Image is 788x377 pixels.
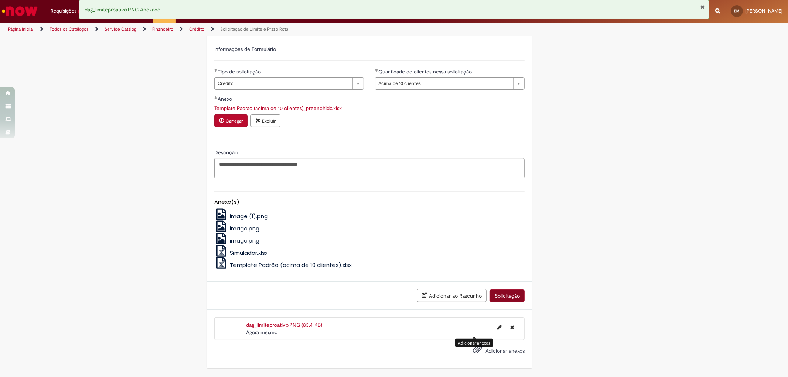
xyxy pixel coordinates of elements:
[455,339,493,347] div: Adicionar anexos
[189,26,204,32] a: Crédito
[214,69,218,72] span: Obrigatório Preenchido
[230,212,268,220] span: image (1).png
[485,347,525,354] span: Adicionar anexos
[152,26,173,32] a: Financeiro
[50,26,89,32] a: Todos os Catálogos
[8,26,34,32] a: Página inicial
[378,68,473,75] span: Quantidade de clientes nessa solicitação
[220,26,288,32] a: Solicitação de Limite e Prazo Rota
[230,249,267,257] span: Simulador.xlsx
[218,96,233,102] span: Anexo
[214,96,218,99] span: Obrigatório Preenchido
[471,342,484,359] button: Adicionar anexos
[230,237,259,244] span: image.png
[734,8,740,13] span: EM
[51,7,76,15] span: Requisições
[214,225,259,232] a: image.png
[214,149,239,156] span: Descrição
[214,114,248,127] button: Carregar anexo de Anexo Required
[230,225,259,232] span: image.png
[506,321,519,333] button: Excluir dag_limiteproativo.PNG
[490,289,525,302] button: Solicitação
[700,4,705,10] button: Fechar Notificação
[105,26,136,32] a: Service Catalog
[375,69,378,72] span: Obrigatório Preenchido
[493,321,506,333] button: Editar nome de arquivo dag_limiteproativo.PNG
[6,23,520,36] ul: Trilhas de página
[250,114,280,127] button: Excluir anexo Template Padrão (acima de 10 clientes)_preenchido.xlsx
[246,329,277,336] span: Agora mesmo
[262,118,276,124] small: Excluir
[214,46,276,52] label: Informações de Formulário
[214,105,342,112] a: Download de Template Padrão (acima de 10 clientes)_preenchido.xlsx
[246,322,322,328] a: dag_limiteproativo.PNG (83.4 KB)
[214,237,259,244] a: image.png
[218,78,349,89] span: Crédito
[78,8,85,15] span: 19
[214,261,352,269] a: Template Padrão (acima de 10 clientes).xlsx
[85,6,160,13] span: dag_limiteproativo.PNG Anexado
[218,68,262,75] span: Tipo de solicitação
[417,289,487,302] button: Adicionar ao Rascunho
[745,8,782,14] span: [PERSON_NAME]
[214,158,525,178] textarea: Descrição
[246,329,277,336] time: 30/09/2025 16:06:30
[226,118,243,124] small: Carregar
[214,249,267,257] a: Simulador.xlsx
[214,199,525,205] h5: Anexo(s)
[214,212,268,220] a: image (1).png
[378,78,509,89] span: Acima de 10 clientes
[1,4,39,18] img: ServiceNow
[230,261,352,269] span: Template Padrão (acima de 10 clientes).xlsx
